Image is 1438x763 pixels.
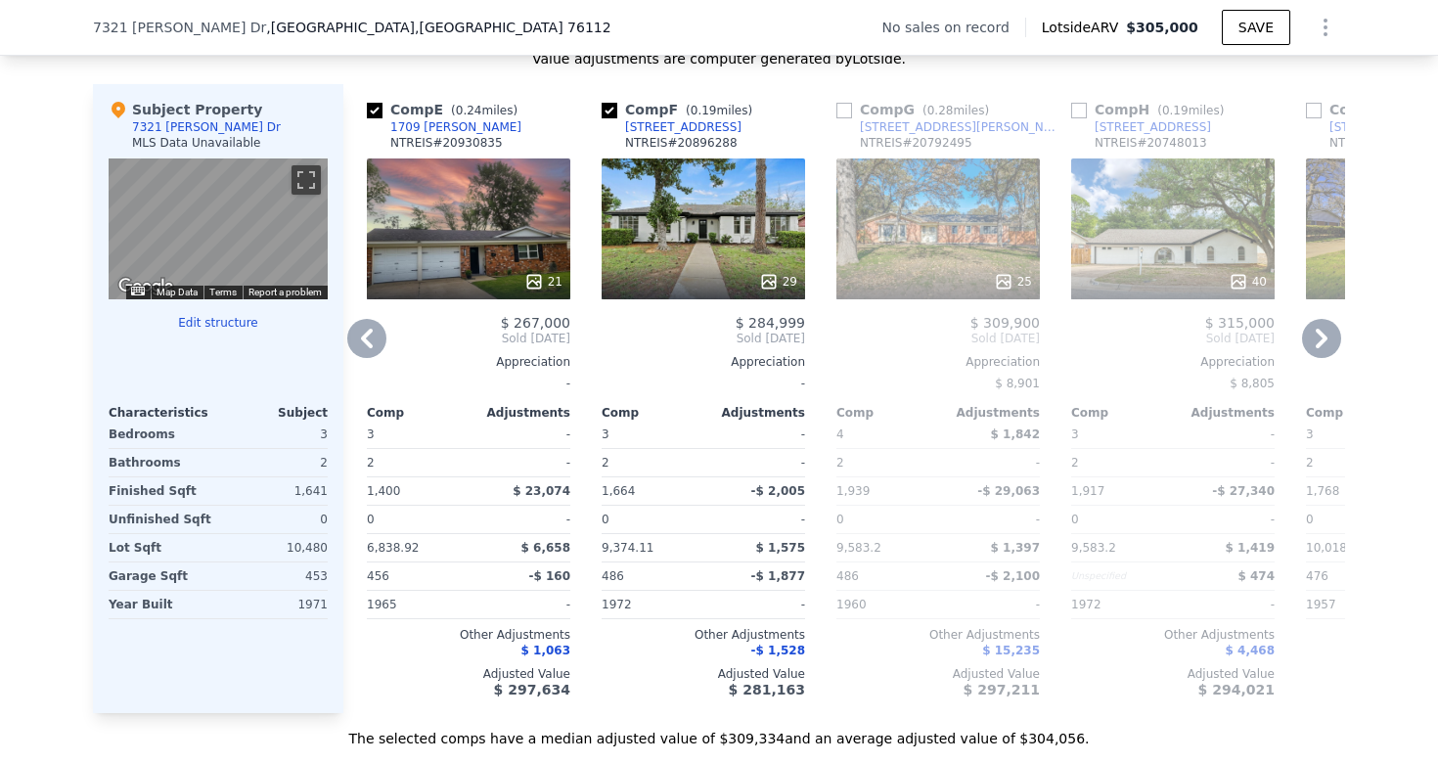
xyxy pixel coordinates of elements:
span: $ 284,999 [736,315,805,331]
span: $ 315,000 [1205,315,1275,331]
a: [STREET_ADDRESS] [1071,119,1211,135]
div: - [472,421,570,448]
span: 9,583.2 [836,541,881,555]
div: Comp H [1071,100,1232,119]
div: - [1177,449,1275,476]
span: $ 1,063 [521,644,570,657]
div: NTREIS # 20748013 [1095,135,1207,151]
span: -$ 29,063 [977,484,1040,498]
button: Show Options [1306,8,1345,47]
div: Adjusted Value [836,666,1040,682]
div: Bathrooms [109,449,214,476]
span: $ 297,634 [494,682,570,697]
div: 2 [222,449,328,476]
span: $ 4,468 [1226,644,1275,657]
span: Sold [DATE] [836,331,1040,346]
div: Appreciation [367,354,570,370]
span: 1,400 [367,484,400,498]
span: 0.19 [1162,104,1189,117]
span: , [GEOGRAPHIC_DATA] [266,18,610,37]
div: Year Built [109,591,214,618]
span: -$ 160 [528,569,570,583]
div: 1965 [367,591,465,618]
div: Other Adjustments [602,627,805,643]
div: 29 [759,272,797,292]
div: 2 [602,449,699,476]
button: Toggle fullscreen view [292,165,321,195]
button: Edit structure [109,315,328,331]
span: 0 [1306,513,1314,526]
span: $ 1,575 [756,541,805,555]
div: - [707,506,805,533]
a: 1709 [PERSON_NAME] [367,119,521,135]
span: 3 [1071,427,1079,441]
span: $305,000 [1126,20,1198,35]
span: ( miles) [443,104,525,117]
span: $ 267,000 [501,315,570,331]
div: 2 [1071,449,1169,476]
div: Appreciation [602,354,805,370]
div: - [707,591,805,618]
span: ( miles) [915,104,997,117]
span: 1,664 [602,484,635,498]
span: 1,917 [1071,484,1104,498]
div: 40 [1229,272,1267,292]
div: Comp [1306,405,1408,421]
div: Comp [602,405,703,421]
span: 1,939 [836,484,870,498]
span: $ 281,163 [729,682,805,697]
div: Other Adjustments [836,627,1040,643]
div: Bedrooms [109,421,214,448]
div: Unfinished Sqft [109,506,214,533]
span: Sold [DATE] [1071,331,1275,346]
span: ( miles) [1149,104,1232,117]
span: $ 1,842 [991,427,1040,441]
span: $ 474 [1237,569,1275,583]
span: 0 [602,513,609,526]
button: Keyboard shortcuts [131,287,145,295]
span: $ 309,900 [970,315,1040,331]
span: -$ 2,100 [986,569,1040,583]
span: 1,768 [1306,484,1339,498]
div: 25 [994,272,1032,292]
div: - [602,370,805,397]
div: 2 [1306,449,1404,476]
div: 1957 [1306,591,1404,618]
div: Comp E [367,100,525,119]
span: 456 [367,569,389,583]
a: Terms [209,287,237,297]
div: [STREET_ADDRESS] [1095,119,1211,135]
img: Google [113,274,178,299]
div: Appreciation [836,354,1040,370]
span: 0.19 [691,104,717,117]
div: 1709 [PERSON_NAME] [390,119,521,135]
span: 0 [1071,513,1079,526]
a: [STREET_ADDRESS] [602,119,741,135]
div: - [942,449,1040,476]
span: Sold [DATE] [602,331,805,346]
div: The selected comps have a median adjusted value of $309,334 and an average adjusted value of $304... [93,713,1345,748]
div: 453 [222,562,328,590]
span: $ 294,021 [1198,682,1275,697]
span: $ 8,805 [1230,377,1275,390]
div: [STREET_ADDRESS][PERSON_NAME] [860,119,1063,135]
button: SAVE [1222,10,1290,45]
div: - [472,506,570,533]
span: 0 [836,513,844,526]
div: Adjustments [469,405,570,421]
span: Lotside ARV [1042,18,1126,37]
span: 10,018.80 [1306,541,1366,555]
div: Adjusted Value [367,666,570,682]
div: 1960 [836,591,934,618]
span: -$ 2,005 [751,484,805,498]
span: 7321 [PERSON_NAME] Dr [93,18,266,37]
span: $ 23,074 [513,484,570,498]
div: - [367,370,570,397]
div: 3 [222,421,328,448]
div: 10,480 [222,534,328,561]
div: Comp G [836,100,997,119]
div: Subject [218,405,328,421]
span: 3 [367,427,375,441]
span: 0.28 [927,104,954,117]
div: Map [109,158,328,299]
